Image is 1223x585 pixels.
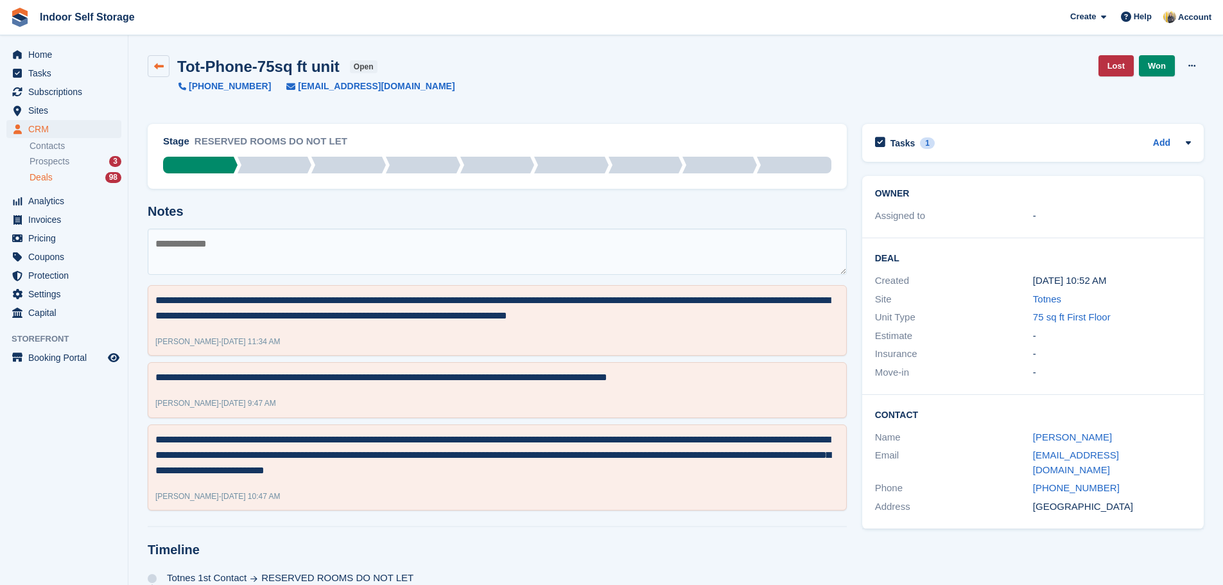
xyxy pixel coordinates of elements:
div: 1 [920,137,935,149]
span: [PERSON_NAME] [155,337,219,346]
a: Preview store [106,350,121,365]
a: Add [1153,136,1170,151]
a: Deals 98 [30,171,121,184]
div: - [155,491,281,502]
a: menu [6,83,121,101]
img: Jo Moon [1163,10,1176,23]
span: Deals [30,171,53,184]
span: Create [1070,10,1096,23]
div: Email [875,448,1033,477]
span: Tasks [28,64,105,82]
a: [PHONE_NUMBER] [1033,482,1120,493]
span: Storefront [12,333,128,345]
a: menu [6,304,121,322]
div: Stage [163,134,189,149]
div: - [1033,365,1191,380]
div: Address [875,500,1033,514]
h2: Owner [875,189,1191,199]
a: Totnes [1033,293,1061,304]
span: [DATE] 11:34 AM [221,337,281,346]
a: Lost [1098,55,1134,76]
a: [EMAIL_ADDRESS][DOMAIN_NAME] [271,80,455,93]
div: Assigned to [875,209,1033,223]
span: [DATE] 9:47 AM [221,399,276,408]
a: 75 sq ft First Floor [1033,311,1111,322]
div: Move-in [875,365,1033,380]
div: 98 [105,172,121,183]
span: Protection [28,266,105,284]
a: menu [6,120,121,138]
span: Coupons [28,248,105,266]
span: Invoices [28,211,105,229]
div: RESERVED ROOMS DO NOT LET [195,134,347,157]
div: Estimate [875,329,1033,344]
div: 3 [109,156,121,167]
h2: Tot-Phone-75sq ft unit [177,58,340,75]
span: Sites [28,101,105,119]
span: Analytics [28,192,105,210]
span: RESERVED ROOMS DO NOT LET [261,573,413,583]
span: [PERSON_NAME] [155,492,219,501]
a: Prospects 3 [30,155,121,168]
h2: Contact [875,408,1191,421]
a: [PHONE_NUMBER] [178,80,271,93]
h2: Tasks [890,137,915,149]
div: - [1033,347,1191,362]
div: Insurance [875,347,1033,362]
div: Site [875,292,1033,307]
span: Settings [28,285,105,303]
a: Won [1139,55,1175,76]
span: open [350,60,377,73]
a: [EMAIL_ADDRESS][DOMAIN_NAME] [1033,450,1119,475]
span: Capital [28,304,105,322]
a: menu [6,229,121,247]
h2: Timeline [148,543,847,557]
a: menu [6,64,121,82]
div: Name [875,430,1033,445]
a: menu [6,248,121,266]
a: menu [6,192,121,210]
a: menu [6,266,121,284]
a: menu [6,101,121,119]
span: CRM [28,120,105,138]
div: - [1033,209,1191,223]
div: Created [875,274,1033,288]
span: [EMAIL_ADDRESS][DOMAIN_NAME] [298,80,455,93]
h2: Notes [148,204,847,219]
img: stora-icon-8386f47178a22dfd0bd8f6a31ec36ba5ce8667c1dd55bd0f319d3a0aa187defe.svg [10,8,30,27]
span: [DATE] 10:47 AM [221,492,281,501]
span: [PERSON_NAME] [155,399,219,408]
a: menu [6,349,121,367]
span: Home [28,46,105,64]
span: Help [1134,10,1152,23]
h2: Deal [875,251,1191,264]
span: Totnes 1st Contact [167,573,247,583]
a: Indoor Self Storage [35,6,140,28]
span: Prospects [30,155,69,168]
a: [PERSON_NAME] [1033,432,1112,442]
span: Pricing [28,229,105,247]
a: Contacts [30,140,121,152]
span: Booking Portal [28,349,105,367]
a: menu [6,46,121,64]
div: - [155,336,281,347]
a: menu [6,211,121,229]
div: - [1033,329,1191,344]
div: - [155,397,276,409]
span: [PHONE_NUMBER] [189,80,271,93]
div: Phone [875,481,1033,496]
div: Unit Type [875,310,1033,325]
div: [GEOGRAPHIC_DATA] [1033,500,1191,514]
span: Subscriptions [28,83,105,101]
span: Account [1178,11,1211,24]
a: menu [6,285,121,303]
div: [DATE] 10:52 AM [1033,274,1191,288]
